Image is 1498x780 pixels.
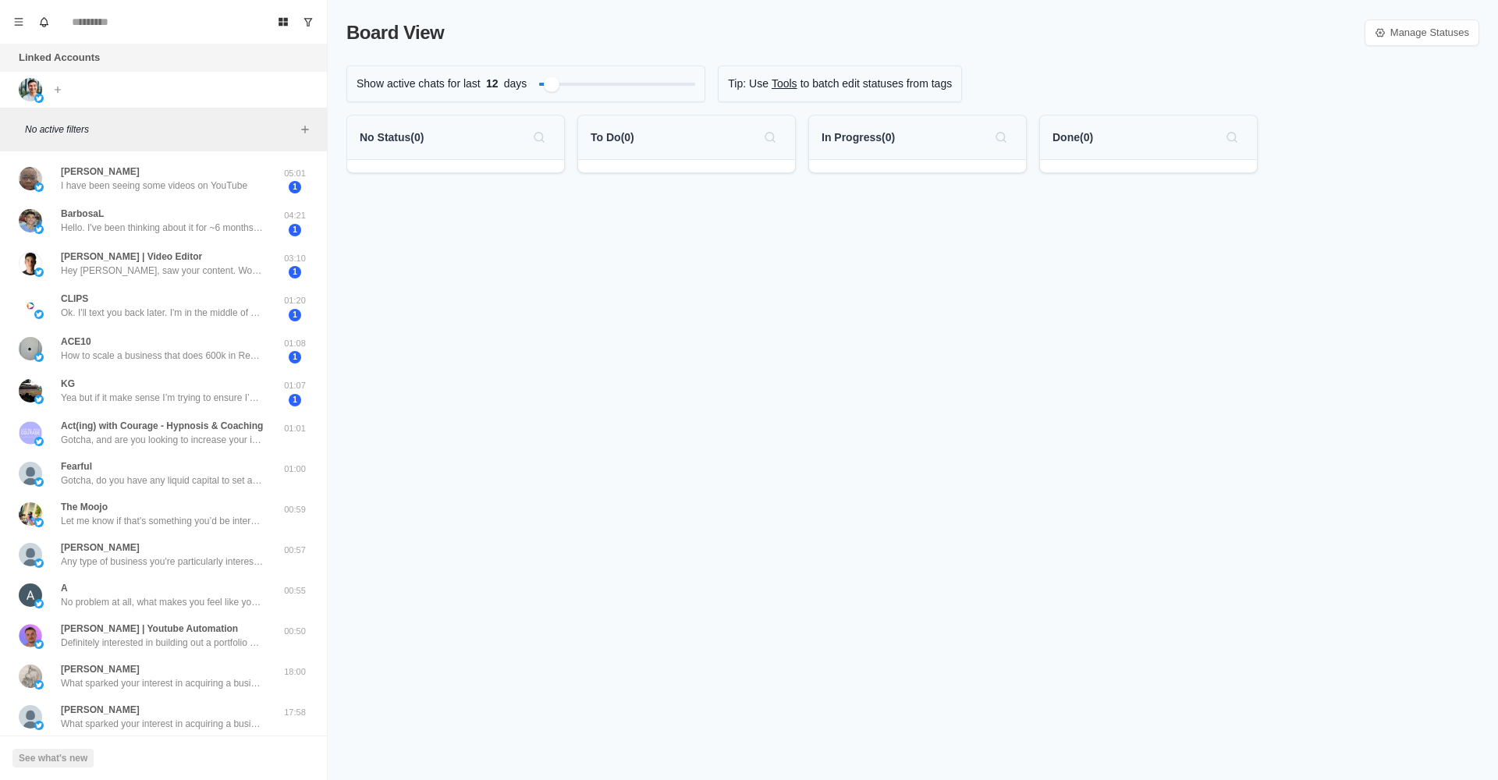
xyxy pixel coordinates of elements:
p: [PERSON_NAME] | Video Editor [61,250,202,264]
button: Search [758,125,783,150]
img: picture [19,543,42,566]
img: picture [34,437,44,446]
p: Gotcha, and are you looking to increase your income through acquiring a cash flowing business spe... [61,433,264,447]
p: 00:59 [275,503,314,516]
p: days [504,76,527,92]
p: [PERSON_NAME] [61,662,140,676]
span: 1 [289,351,301,363]
button: Board View [271,9,296,34]
a: Tools [772,76,797,92]
button: Notifications [31,9,56,34]
p: 00:50 [275,625,314,638]
p: BarbosaL [61,207,104,221]
img: picture [34,225,44,234]
button: Add filters [296,120,314,139]
p: What sparked your interest in acquiring a business, and where are you located? I might be able to... [61,717,264,731]
p: Yea but if it make sense I’m trying to ensure I’m all in before beginning and not waste anyone’s ... [61,391,264,405]
p: [PERSON_NAME] [61,165,140,179]
img: picture [34,353,44,362]
p: 00:57 [275,544,314,557]
p: 18:00 [275,665,314,679]
p: Ok. I'll text you back later. I'm in the middle of solving some issues here. We'll get back in to... [61,306,264,320]
img: picture [34,268,44,277]
p: 03:10 [275,252,314,265]
a: Manage Statuses [1365,19,1479,46]
button: Show unread conversations [296,9,321,34]
p: How to scale a business that does 600k in Revenue to 2-3M [61,349,264,363]
p: A [61,581,68,595]
img: picture [34,721,44,730]
p: What sparked your interest in acquiring a business, and where are you located? I might be able to... [61,676,264,690]
img: picture [34,310,44,319]
span: 1 [289,394,301,406]
button: See what's new [12,749,94,768]
img: picture [19,294,42,317]
p: Let me know if that’s something you’d be interested in and I can set you up on a call with my con... [61,514,264,528]
img: picture [34,599,44,608]
p: [PERSON_NAME] | Youtube Automation [61,622,238,636]
p: 01:07 [275,379,314,392]
button: Menu [6,9,31,34]
img: picture [34,94,44,103]
p: Linked Accounts [19,50,100,66]
p: [PERSON_NAME] [61,703,140,717]
img: picture [19,665,42,688]
img: picture [19,502,42,526]
p: 01:00 [275,463,314,476]
span: 1 [289,224,301,236]
p: Done ( 0 ) [1053,129,1093,146]
p: In Progress ( 0 ) [822,129,895,146]
p: 17:58 [275,706,314,719]
p: Act(ing) with Courage - Hypnosis & Coaching [61,419,263,433]
p: Hey [PERSON_NAME], saw your content. Would it be of interest if we can get your Instagram account... [61,264,264,278]
p: No problem at all, what makes you feel like you're a year away from pulling the trigger? [61,595,264,609]
p: Fearful [61,459,92,473]
p: 01:20 [275,294,314,307]
button: Add account [48,80,67,99]
p: KG [61,377,75,391]
p: Hello. I've been thinking about it for ~6 months, and trying to learn a bit. A bit tired of corpo... [61,221,264,235]
p: To Do ( 0 ) [591,129,634,146]
p: 01:08 [275,337,314,350]
p: 01:01 [275,422,314,435]
img: picture [34,680,44,690]
p: 05:01 [275,167,314,180]
img: picture [34,395,44,404]
span: 1 [289,181,301,193]
p: 04:21 [275,209,314,222]
p: No Status ( 0 ) [360,129,424,146]
p: [PERSON_NAME] [61,541,140,555]
img: picture [19,252,42,275]
span: 12 [481,76,504,92]
p: The Moojo [61,500,108,514]
p: 00:55 [275,584,314,597]
div: Filter by activity days [544,76,559,92]
img: picture [19,167,42,190]
img: picture [19,337,42,360]
p: ACE10 [61,335,91,349]
p: CLIPS [61,292,88,306]
img: picture [19,462,42,485]
img: picture [34,558,44,568]
img: picture [19,624,42,647]
p: Definitely interested in building out a portfolio of faceless channels. [61,636,264,650]
img: picture [19,209,42,232]
p: I have been seeing some videos on YouTube [61,179,247,193]
p: Show active chats for last [357,76,481,92]
button: Search [1219,125,1244,150]
img: picture [19,705,42,729]
img: picture [19,78,42,101]
img: picture [34,640,44,649]
p: Tip: Use [728,76,769,92]
img: picture [34,477,44,487]
img: picture [19,421,42,445]
img: picture [19,583,42,607]
img: picture [34,183,44,192]
img: picture [19,379,42,402]
p: Any type of business you're particularly interested in? [61,555,264,569]
p: Board View [346,19,444,47]
p: No active filters [25,122,296,136]
button: Search [527,125,552,150]
p: to batch edit statuses from tags [800,76,953,92]
button: Search [989,125,1013,150]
